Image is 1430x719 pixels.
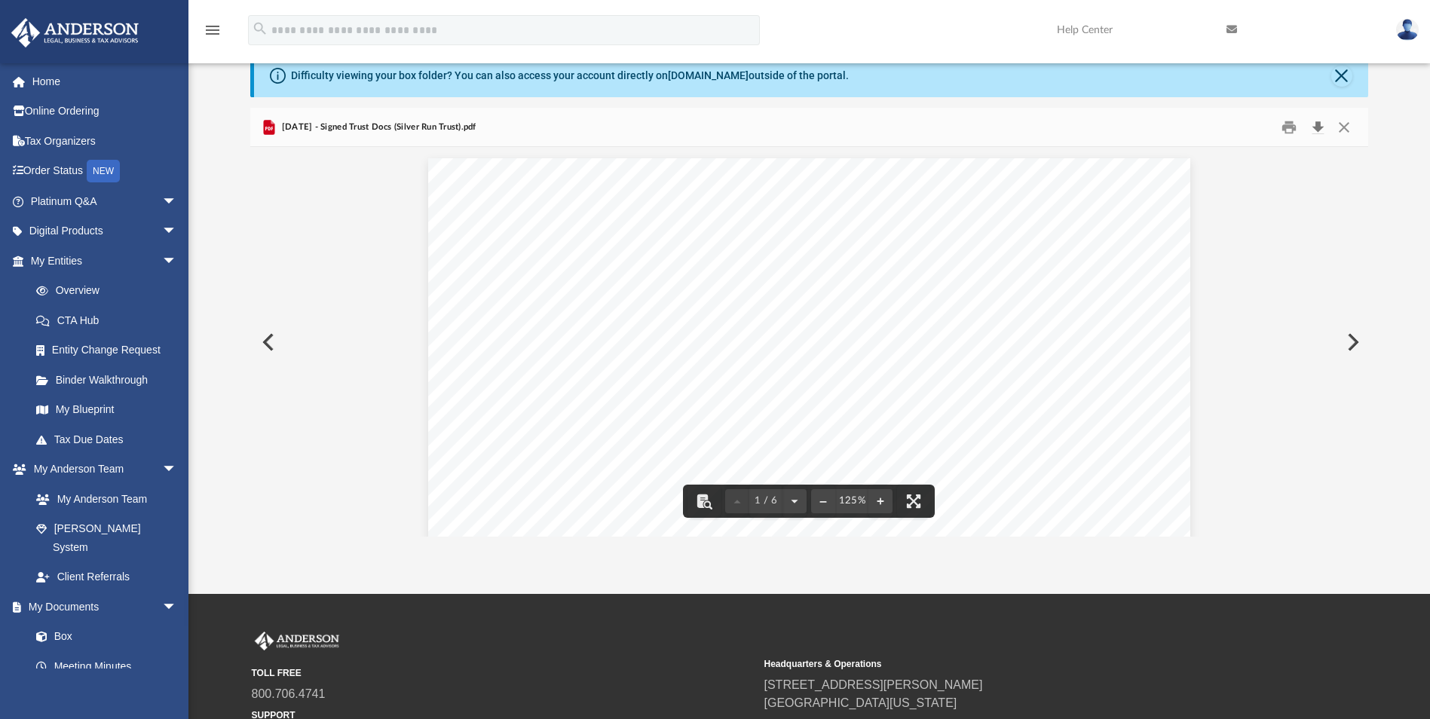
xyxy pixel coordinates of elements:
a: Tax Organizers [11,126,200,156]
div: NEW [87,160,120,182]
button: Zoom in [868,485,893,518]
div: Document Viewer [250,147,1367,536]
img: User Pic [1396,19,1419,41]
span: 1 / 6 [749,496,782,506]
button: Next File [1335,321,1368,363]
button: 1 / 6 [749,485,782,518]
button: Close [1331,66,1352,87]
a: Tax Due Dates [21,424,200,454]
a: [DOMAIN_NAME] [668,69,749,81]
a: My Anderson Team [21,484,185,514]
span: arrow_drop_down [162,186,192,217]
a: Meeting Minutes [21,651,192,681]
a: Client Referrals [21,562,192,592]
img: Anderson Advisors Platinum Portal [7,18,143,47]
button: Print [1274,115,1304,139]
img: Anderson Advisors Platinum Portal [252,632,342,651]
a: Online Ordering [11,96,200,127]
div: Preview [250,108,1367,537]
span: arrow_drop_down [162,592,192,623]
button: Next page [782,485,807,518]
button: Toggle findbar [687,485,721,518]
small: Headquarters & Operations [764,657,1266,671]
a: [GEOGRAPHIC_DATA][US_STATE] [764,696,957,709]
a: My Documentsarrow_drop_down [11,592,192,622]
span: arrow_drop_down [162,216,192,247]
a: Digital Productsarrow_drop_down [11,216,200,246]
a: [PERSON_NAME] System [21,514,192,562]
button: Enter fullscreen [897,485,930,518]
a: Binder Walkthrough [21,365,200,395]
button: Previous File [250,321,283,363]
button: Close [1330,115,1358,139]
button: Download [1304,115,1331,139]
a: menu [204,29,222,39]
i: search [252,20,268,37]
a: My Anderson Teamarrow_drop_down [11,454,192,485]
a: 800.706.4741 [252,687,326,700]
span: arrow_drop_down [162,246,192,277]
a: Entity Change Request [21,335,200,366]
div: Difficulty viewing your box folder? You can also access your account directly on outside of the p... [291,68,849,84]
button: Zoom out [811,485,835,518]
span: arrow_drop_down [162,454,192,485]
a: [STREET_ADDRESS][PERSON_NAME] [764,678,983,691]
span: [DATE] - Signed Trust Docs (Silver Run Trust).pdf [278,121,476,134]
div: Current zoom level [835,496,868,506]
a: Platinum Q&Aarrow_drop_down [11,186,200,216]
a: Home [11,66,200,96]
i: menu [204,21,222,39]
a: Overview [21,276,200,306]
a: My Blueprint [21,395,192,425]
a: My Entitiesarrow_drop_down [11,246,200,276]
div: File preview [250,147,1367,536]
a: Order StatusNEW [11,156,200,187]
a: CTA Hub [21,305,200,335]
a: Box [21,622,185,652]
small: TOLL FREE [252,666,754,680]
